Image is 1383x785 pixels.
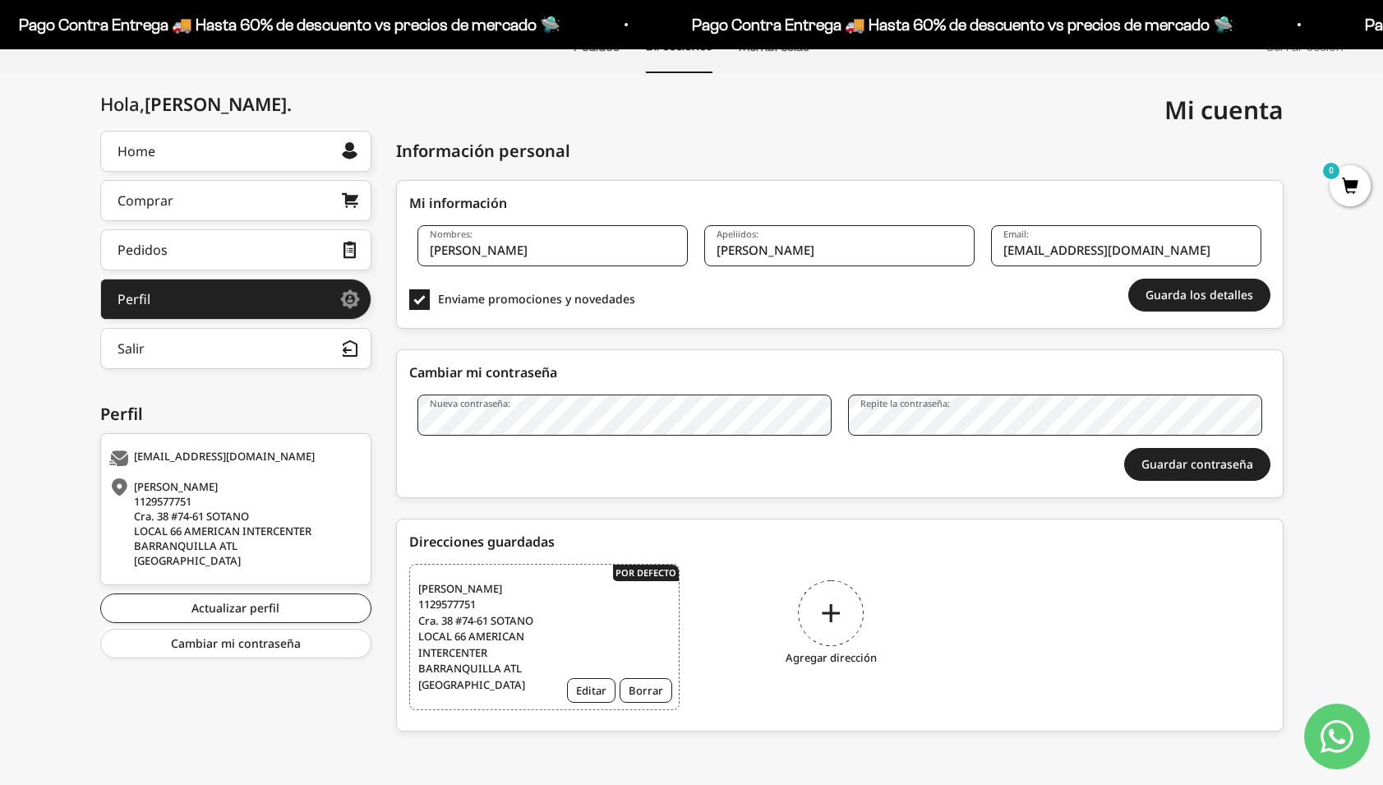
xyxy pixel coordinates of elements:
[118,293,150,306] div: Perfil
[409,362,1270,382] div: Cambiar mi contraseña
[100,229,371,270] a: Pedidos
[100,94,292,114] div: Hola,
[1330,178,1371,196] a: 0
[786,650,877,667] i: Agregar dirección
[100,629,371,658] a: Cambiar mi contraseña
[118,243,168,256] div: Pedidos
[100,180,371,221] a: Comprar
[1164,93,1284,127] span: Mi cuenta
[689,12,1231,38] p: Pago Contra Entrega 🚚 Hasta 60% de descuento vs precios de mercado 🛸
[109,479,358,568] div: [PERSON_NAME] 1129577751 Cra. 38 #74-61 SOTANO LOCAL 66 AMERICAN INTERCENTER BARRANQUILLA ATL [GE...
[409,193,1270,213] div: Mi información
[396,139,570,164] div: Información personal
[16,12,558,38] p: Pago Contra Entrega 🚚 Hasta 60% de descuento vs precios de mercado 🛸
[118,342,145,355] div: Salir
[567,678,615,703] button: Editar
[1003,228,1029,240] label: Email:
[100,402,371,427] div: Perfil
[430,397,510,409] label: Nueva contraseña:
[409,289,680,310] label: Enviame promociones y novedades
[145,91,292,116] span: [PERSON_NAME]
[620,678,672,703] button: Borrar
[409,532,1270,552] div: Direcciones guardadas
[1321,161,1341,181] mark: 0
[109,450,358,467] div: [EMAIL_ADDRESS][DOMAIN_NAME]
[1128,279,1270,312] button: Guarda los detalles
[1124,448,1270,481] button: Guardar contraseña
[860,397,950,409] label: Repite la contraseña:
[100,328,371,369] button: Salir
[100,593,371,623] a: Actualizar perfil
[717,228,758,240] label: Apeliidos:
[287,91,292,116] span: .
[430,228,473,240] label: Nombres:
[418,581,547,694] span: [PERSON_NAME] 1129577751 Cra. 38 #74-61 SOTANO LOCAL 66 AMERICAN INTERCENTER BARRANQUILLA ATL [GE...
[100,279,371,320] a: Perfil
[118,194,173,207] div: Comprar
[118,145,155,158] div: Home
[100,131,371,172] a: Home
